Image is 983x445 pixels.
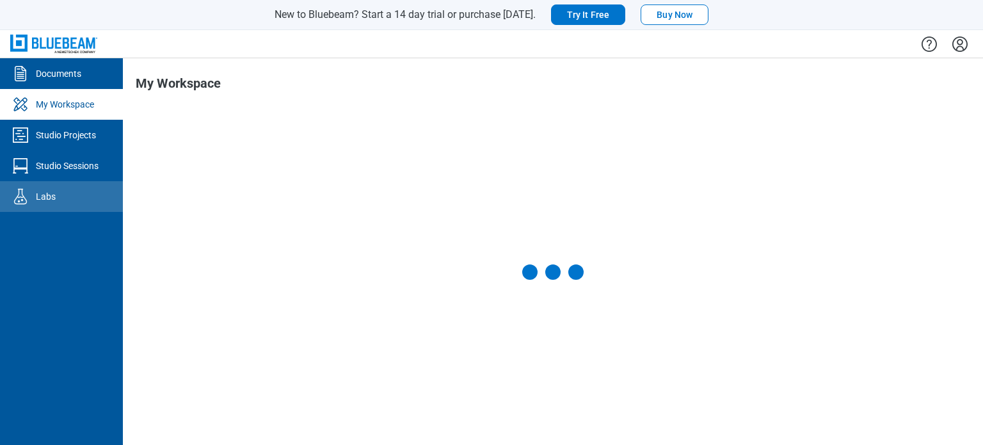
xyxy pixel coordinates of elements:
[36,98,94,111] div: My Workspace
[36,159,99,172] div: Studio Sessions
[641,4,708,25] button: Buy Now
[10,125,31,145] svg: Studio Projects
[950,33,970,55] button: Settings
[10,186,31,207] svg: Labs
[10,156,31,176] svg: Studio Sessions
[10,63,31,84] svg: Documents
[10,94,31,115] svg: My Workspace
[36,129,96,142] div: Studio Projects
[36,67,81,80] div: Documents
[36,190,56,203] div: Labs
[275,8,536,20] span: New to Bluebeam? Start a 14 day trial or purchase [DATE].
[10,35,97,53] img: Bluebeam, Inc.
[136,76,221,97] h1: My Workspace
[551,4,626,25] button: Try It Free
[522,264,584,280] div: Loading My Workspace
